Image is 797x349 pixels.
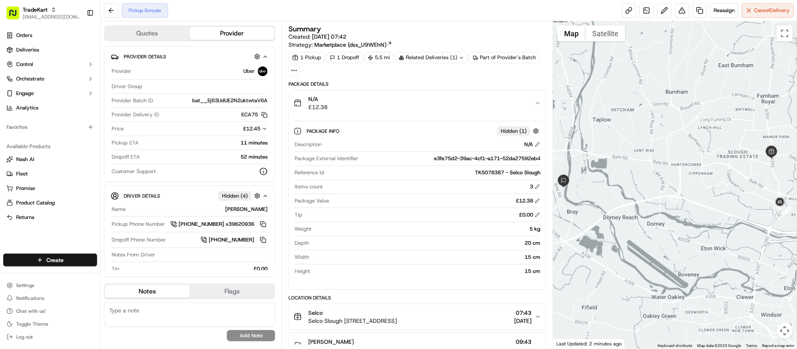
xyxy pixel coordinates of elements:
[16,61,33,68] span: Control
[295,141,322,148] span: Description
[241,111,268,118] button: ECA75
[23,6,48,14] button: TradeKart
[714,7,735,14] span: Reassign
[312,33,347,40] span: [DATE] 07:42
[312,240,540,247] div: 20 cm
[6,170,94,178] a: Fleet
[295,268,310,275] span: Height
[3,29,97,42] a: Orders
[16,282,34,289] span: Settings
[295,169,324,176] span: Reference Id
[16,104,38,112] span: Analytics
[3,211,97,224] button: Returns
[65,114,133,128] a: 💻API Documentation
[295,197,329,204] span: Package Value
[222,192,248,200] span: Hidden ( 4 )
[16,308,46,314] span: Chat with us!
[308,317,397,325] span: Selco Slough [STREET_ADDRESS]
[469,52,540,63] button: Part of Provider's Batch
[295,183,323,190] span: Items count
[21,52,145,60] input: Got a question? Start typing here...
[3,58,97,71] button: Control
[312,254,540,261] div: 15 cm
[258,66,268,76] img: uber-new-logo.jpeg
[519,211,540,219] div: £0.00
[143,153,268,161] div: 52 minutes
[23,14,80,20] button: [EMAIL_ADDRESS][DOMAIN_NAME]
[3,306,97,317] button: Chat with us!
[3,182,97,195] button: Promise
[295,211,302,219] span: Tip
[308,95,328,103] span: N/A
[516,197,540,204] div: £12.38
[3,72,97,85] button: Orchestrate
[530,183,540,190] div: 3
[555,338,582,349] a: Open this area in Google Maps (opens a new window)
[137,79,147,89] button: Start new chat
[16,334,33,340] span: Log out
[313,268,540,275] div: 15 cm
[218,191,262,201] button: Hidden (4)
[307,128,341,134] span: Package Info
[112,265,119,273] span: Tip
[76,117,129,125] span: API Documentation
[112,251,155,258] span: Notes From Driver
[777,323,793,339] button: Map camera controls
[308,309,323,317] span: Selco
[8,118,15,124] div: 📗
[243,125,260,132] span: £12.45
[395,52,468,63] div: Related Deliveries (1)
[288,81,546,87] div: Package Details
[105,285,190,298] button: Notes
[289,116,546,289] div: N/A£12.38
[314,41,386,49] span: Marketplace (dss_U9WEhN)
[27,77,132,85] div: Start new chat
[16,75,44,83] span: Orchestrate
[8,32,147,45] p: Welcome 👋
[514,309,531,317] span: 07:43
[308,103,328,111] span: £12.38
[3,254,97,266] button: Create
[16,90,34,97] span: Engage
[742,3,794,18] button: CancelDelivery
[514,317,531,325] span: [DATE]
[361,155,540,162] div: e3fe75d2-39ac-4cf1-a171-52da27592eb4
[3,167,97,180] button: Fleet
[514,338,531,346] span: 09:43
[243,68,255,75] span: Uber
[112,111,159,118] span: Provider Delivery ID
[3,293,97,304] button: Notifications
[781,207,792,217] div: 2
[288,25,321,33] h3: Summary
[209,236,254,244] span: [PHONE_NUMBER]
[16,185,35,192] span: Promise
[658,343,693,349] button: Keyboard shortcuts
[112,153,140,161] span: Dropoff ETA
[6,185,94,192] a: Promise
[326,52,363,63] div: 1 Dropoff
[754,7,790,14] span: Cancel Delivery
[289,304,546,330] button: SelcoSelco Slough [STREET_ADDRESS]07:43[DATE]
[3,153,97,166] button: Nash AI
[170,220,268,229] a: [PHONE_NUMBER] x39620936
[68,118,75,124] div: 💻
[124,193,160,199] span: Driver Details
[178,221,254,228] span: [PHONE_NUMBER] x39620936
[16,214,34,221] span: Returns
[3,3,83,23] button: TradeKart[EMAIL_ADDRESS][DOMAIN_NAME]
[3,43,97,56] a: Deliveries
[142,139,268,147] div: 11 minutes
[190,285,275,298] button: Flags
[308,338,354,346] span: [PERSON_NAME]
[3,331,97,343] button: Log out
[710,3,739,18] button: Reassign
[6,199,94,207] a: Product Catalog
[112,221,165,228] span: Pickup Phone Number
[3,280,97,291] button: Settings
[197,125,268,132] button: £12.45
[288,33,347,41] span: Created:
[555,338,582,349] img: Google
[501,128,527,135] span: Hidden ( 1 )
